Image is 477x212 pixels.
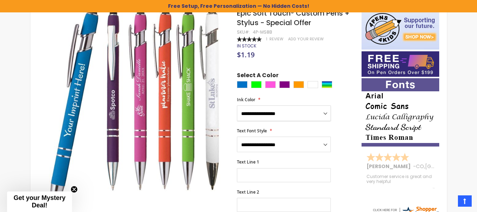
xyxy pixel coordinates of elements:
[237,37,262,42] div: 100%
[237,128,267,134] span: Text Font Style
[237,43,256,49] div: Availability
[237,29,250,35] strong: SKU
[308,81,318,88] div: White
[237,159,259,165] span: Text Line 1
[266,36,285,42] a: 1 Review
[269,36,284,42] span: Review
[237,8,350,28] span: Epic Soft Touch® Custom Pens + Stylus - Special Offer
[265,81,276,88] div: Pink
[413,163,477,170] span: - ,
[425,163,477,170] span: [GEOGRAPHIC_DATA]
[362,78,439,147] img: font-personalization-examples
[266,36,267,42] span: 1
[366,163,413,170] span: [PERSON_NAME]
[293,81,304,88] div: Orange
[419,193,477,212] iframe: Google Customer Reviews
[237,189,259,195] span: Text Line 2
[237,71,279,81] span: Select A Color
[71,186,78,193] button: Close teaser
[416,163,424,170] span: CO
[251,81,262,88] div: Lime Green
[237,50,255,59] span: $1.19
[7,191,72,212] div: Get your Mystery Deal!Close teaser
[237,43,256,49] span: In stock
[253,29,272,35] div: 4P-MS8b
[44,8,228,191] img: Epic Soft Touch® Custom Pens + Stylus - Special Offer
[366,174,435,189] div: Customer service is great and very helpful
[362,8,439,50] img: 4pens 4 kids
[237,97,255,103] span: Ink Color
[13,194,65,209] span: Get your Mystery Deal!
[279,81,290,88] div: Purple
[237,81,248,88] div: Blue Light
[362,51,439,77] img: Free shipping on orders over $199
[288,36,324,42] a: Add Your Review
[322,81,332,88] div: Assorted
